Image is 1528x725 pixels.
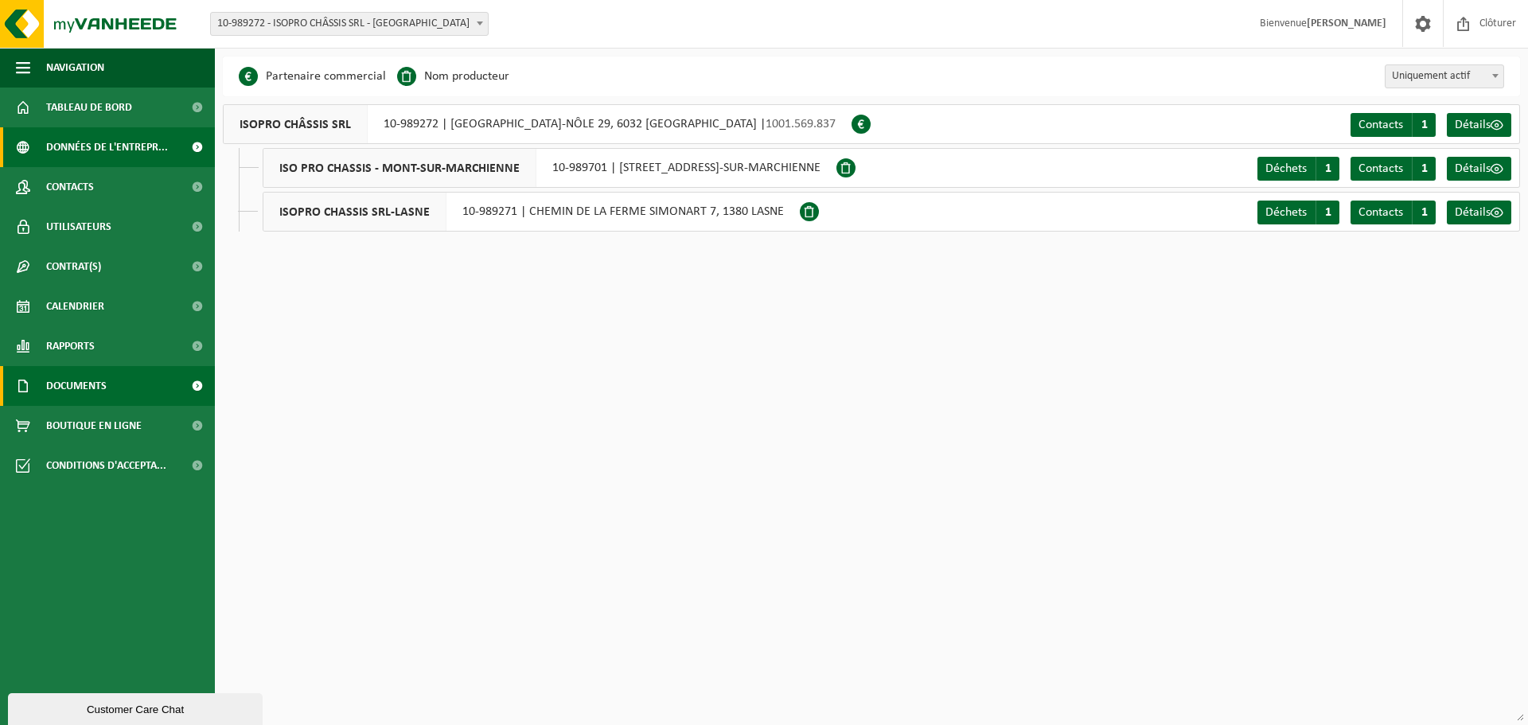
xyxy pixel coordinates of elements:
span: ISO PRO CHASSIS - MONT-SUR-MARCHIENNE [263,149,536,187]
span: 1 [1316,201,1339,224]
span: Utilisateurs [46,207,111,247]
span: Détails [1455,162,1491,175]
a: Détails [1447,201,1511,224]
li: Nom producteur [397,64,509,88]
span: 10-989272 - ISOPRO CHÂSSIS SRL - MONT-SUR-MARCHIENNE [210,12,489,36]
span: Uniquement actif [1385,64,1504,88]
span: Tableau de bord [46,88,132,127]
a: Contacts 1 [1351,113,1436,137]
span: 1 [1412,157,1436,181]
span: Contacts [1358,162,1403,175]
span: Calendrier [46,286,104,326]
span: 1 [1412,201,1436,224]
span: Détails [1455,119,1491,131]
span: Détails [1455,206,1491,219]
li: Partenaire commercial [239,64,386,88]
span: Déchets [1265,162,1307,175]
span: 1 [1412,113,1436,137]
span: Déchets [1265,206,1307,219]
span: 1001.569.837 [766,118,836,131]
span: Contacts [1358,119,1403,131]
span: ISOPRO CHÂSSIS SRL [224,105,368,143]
div: 10-989701 | [STREET_ADDRESS]-SUR-MARCHIENNE [263,148,836,188]
a: Détails [1447,157,1511,181]
a: Contacts 1 [1351,157,1436,181]
a: Déchets 1 [1257,201,1339,224]
span: Contacts [1358,206,1403,219]
span: Rapports [46,326,95,366]
span: 10-989272 - ISOPRO CHÂSSIS SRL - MONT-SUR-MARCHIENNE [211,13,488,35]
span: Uniquement actif [1386,65,1503,88]
span: Données de l'entrepr... [46,127,168,167]
span: Boutique en ligne [46,406,142,446]
div: 10-989271 | CHEMIN DE LA FERME SIMONART 7, 1380 LASNE [263,192,800,232]
span: Conditions d'accepta... [46,446,166,485]
a: Détails [1447,113,1511,137]
span: Documents [46,366,107,406]
span: Contacts [46,167,94,207]
span: Navigation [46,48,104,88]
a: Déchets 1 [1257,157,1339,181]
div: 10-989272 | [GEOGRAPHIC_DATA]-NÔLE 29, 6032 [GEOGRAPHIC_DATA] | [223,104,852,144]
span: Contrat(s) [46,247,101,286]
span: ISOPRO CHASSIS SRL-LASNE [263,193,446,231]
span: 1 [1316,157,1339,181]
strong: [PERSON_NAME] [1307,18,1386,29]
iframe: chat widget [8,690,266,725]
a: Contacts 1 [1351,201,1436,224]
